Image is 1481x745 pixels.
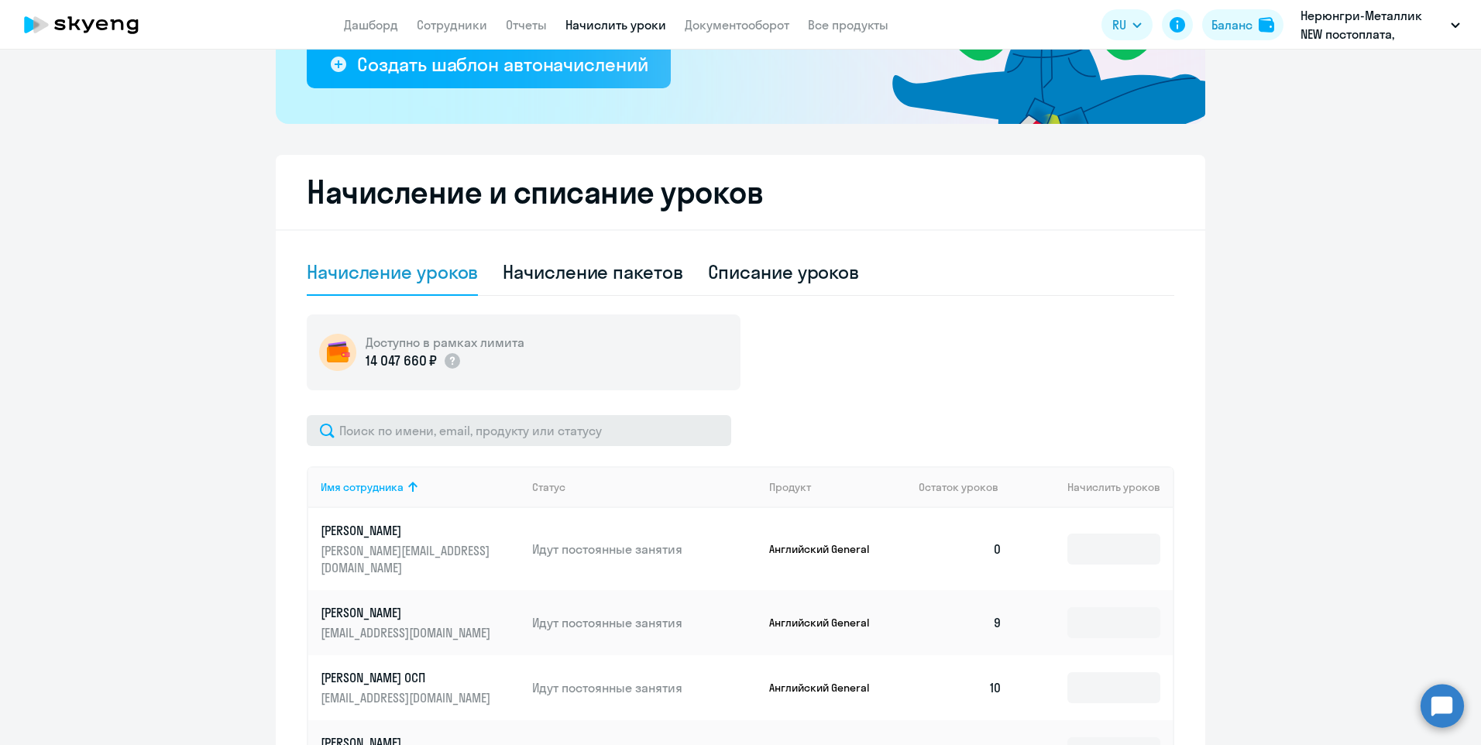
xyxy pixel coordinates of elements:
p: [EMAIL_ADDRESS][DOMAIN_NAME] [321,689,494,706]
p: 14 047 660 ₽ [366,351,437,371]
img: wallet-circle.png [319,334,356,371]
a: [PERSON_NAME][EMAIL_ADDRESS][DOMAIN_NAME] [321,604,520,641]
h5: Доступно в рамках лимита [366,334,524,351]
td: 9 [906,590,1015,655]
a: Все продукты [808,17,888,33]
div: Статус [532,480,757,494]
p: Английский General [769,542,885,556]
a: Отчеты [506,17,547,33]
button: RU [1101,9,1153,40]
p: Идут постоянные занятия [532,614,757,631]
p: [EMAIL_ADDRESS][DOMAIN_NAME] [321,624,494,641]
span: Остаток уроков [919,480,998,494]
p: Английский General [769,681,885,695]
p: [PERSON_NAME][EMAIL_ADDRESS][DOMAIN_NAME] [321,542,494,576]
button: Создать шаблон автоначислений [307,42,671,88]
div: Статус [532,480,565,494]
div: Начисление пакетов [503,259,682,284]
button: Нерюнгри-Металлик NEW постоплата, НОРДГОЛД МЕНЕДЖМЕНТ, ООО [1293,6,1468,43]
td: 10 [906,655,1015,720]
th: Начислить уроков [1015,466,1173,508]
p: [PERSON_NAME] [321,604,494,621]
a: Начислить уроки [565,17,666,33]
div: Продукт [769,480,811,494]
a: Сотрудники [417,17,487,33]
div: Имя сотрудника [321,480,520,494]
div: Создать шаблон автоначислений [357,52,648,77]
div: Начисление уроков [307,259,478,284]
input: Поиск по имени, email, продукту или статусу [307,415,731,446]
h2: Начисление и списание уроков [307,173,1174,211]
a: [PERSON_NAME] ОСП[EMAIL_ADDRESS][DOMAIN_NAME] [321,669,520,706]
p: Идут постоянные занятия [532,541,757,558]
div: Баланс [1211,15,1252,34]
div: Списание уроков [708,259,860,284]
p: Идут постоянные занятия [532,679,757,696]
a: [PERSON_NAME][PERSON_NAME][EMAIL_ADDRESS][DOMAIN_NAME] [321,522,520,576]
p: [PERSON_NAME] ОСП [321,669,494,686]
div: Остаток уроков [919,480,1015,494]
a: Дашборд [344,17,398,33]
div: Имя сотрудника [321,480,404,494]
span: RU [1112,15,1126,34]
p: Нерюнгри-Металлик NEW постоплата, НОРДГОЛД МЕНЕДЖМЕНТ, ООО [1301,6,1445,43]
div: Продукт [769,480,907,494]
p: Английский General [769,616,885,630]
button: Балансbalance [1202,9,1283,40]
td: 0 [906,508,1015,590]
p: [PERSON_NAME] [321,522,494,539]
a: Документооборот [685,17,789,33]
img: balance [1259,17,1274,33]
